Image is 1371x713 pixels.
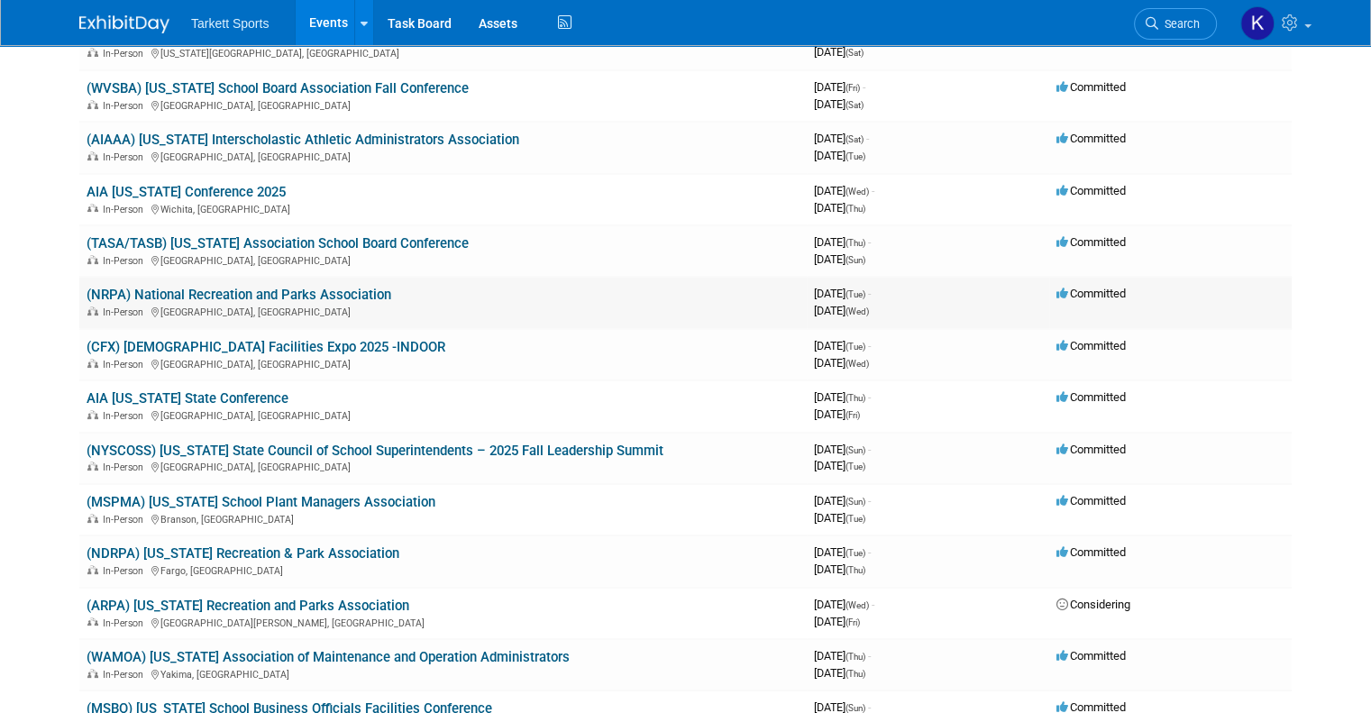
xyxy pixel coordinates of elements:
[103,617,149,629] span: In-Person
[1158,17,1200,31] span: Search
[814,390,871,404] span: [DATE]
[103,462,149,473] span: In-Person
[87,45,800,59] div: [US_STATE][GEOGRAPHIC_DATA], [GEOGRAPHIC_DATA]
[814,80,865,94] span: [DATE]
[103,204,149,215] span: In-Person
[87,443,663,459] a: (NYSCOSS) [US_STATE] State Council of School Superintendents – 2025 Fall Leadership Summit
[87,459,800,473] div: [GEOGRAPHIC_DATA], [GEOGRAPHIC_DATA]
[87,615,800,629] div: [GEOGRAPHIC_DATA][PERSON_NAME], [GEOGRAPHIC_DATA]
[87,255,98,264] img: In-Person Event
[845,565,865,575] span: (Thu)
[1056,598,1130,611] span: Considering
[868,390,871,404] span: -
[845,342,865,352] span: (Tue)
[1056,443,1126,456] span: Committed
[814,494,871,507] span: [DATE]
[103,255,149,267] span: In-Person
[845,410,860,420] span: (Fri)
[845,48,864,58] span: (Sat)
[103,48,149,59] span: In-Person
[814,459,865,472] span: [DATE]
[845,289,865,299] span: (Tue)
[87,48,98,57] img: In-Person Event
[87,666,800,681] div: Yakima, [GEOGRAPHIC_DATA]
[872,598,874,611] span: -
[87,97,800,112] div: [GEOGRAPHIC_DATA], [GEOGRAPHIC_DATA]
[845,548,865,558] span: (Tue)
[814,598,874,611] span: [DATE]
[87,545,399,562] a: (NDRPA) [US_STATE] Recreation & Park Association
[87,514,98,523] img: In-Person Event
[845,617,860,627] span: (Fri)
[863,80,865,94] span: -
[1056,339,1126,352] span: Committed
[814,304,869,317] span: [DATE]
[1056,649,1126,663] span: Committed
[87,649,570,665] a: (WAMOA) [US_STATE] Association of Maintenance and Operation Administrators
[103,151,149,163] span: In-Person
[87,356,800,370] div: [GEOGRAPHIC_DATA], [GEOGRAPHIC_DATA]
[87,359,98,368] img: In-Person Event
[845,306,869,316] span: (Wed)
[1134,8,1217,40] a: Search
[868,443,871,456] span: -
[845,514,865,524] span: (Tue)
[103,306,149,318] span: In-Person
[814,356,869,370] span: [DATE]
[87,100,98,109] img: In-Person Event
[845,187,869,197] span: (Wed)
[868,494,871,507] span: -
[814,201,865,215] span: [DATE]
[103,100,149,112] span: In-Person
[1056,235,1126,249] span: Committed
[103,514,149,526] span: In-Person
[814,666,865,680] span: [DATE]
[868,339,871,352] span: -
[87,306,98,315] img: In-Person Event
[814,562,865,576] span: [DATE]
[868,649,871,663] span: -
[845,600,869,610] span: (Wed)
[79,15,169,33] img: ExhibitDay
[103,410,149,422] span: In-Person
[87,598,409,614] a: (ARPA) [US_STATE] Recreation and Parks Association
[845,359,869,369] span: (Wed)
[1056,390,1126,404] span: Committed
[87,235,469,251] a: (TASA/TASB) [US_STATE] Association School Board Conference
[845,151,865,161] span: (Tue)
[845,100,864,110] span: (Sat)
[814,149,865,162] span: [DATE]
[814,235,871,249] span: [DATE]
[814,339,871,352] span: [DATE]
[872,184,874,197] span: -
[814,545,871,559] span: [DATE]
[103,359,149,370] span: In-Person
[103,669,149,681] span: In-Person
[845,204,865,214] span: (Thu)
[87,390,288,407] a: AIA [US_STATE] State Conference
[845,703,865,713] span: (Sun)
[87,494,435,510] a: (MSPMA) [US_STATE] School Plant Managers Association
[845,83,860,93] span: (Fri)
[87,132,519,148] a: (AIAAA) [US_STATE] Interscholastic Athletic Administrators Association
[868,545,871,559] span: -
[814,97,864,111] span: [DATE]
[866,132,869,145] span: -
[191,16,269,31] span: Tarkett Sports
[87,462,98,471] img: In-Person Event
[87,252,800,267] div: [GEOGRAPHIC_DATA], [GEOGRAPHIC_DATA]
[845,238,865,248] span: (Thu)
[1056,287,1126,300] span: Committed
[845,462,865,471] span: (Tue)
[814,649,871,663] span: [DATE]
[87,410,98,419] img: In-Person Event
[1056,545,1126,559] span: Committed
[87,304,800,318] div: [GEOGRAPHIC_DATA], [GEOGRAPHIC_DATA]
[814,252,865,266] span: [DATE]
[87,339,445,355] a: (CFX) [DEMOGRAPHIC_DATA] Facilities Expo 2025 -INDOOR
[87,562,800,577] div: Fargo, [GEOGRAPHIC_DATA]
[87,565,98,574] img: In-Person Event
[814,132,869,145] span: [DATE]
[87,80,469,96] a: (WVSBA) [US_STATE] School Board Association Fall Conference
[845,134,864,144] span: (Sat)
